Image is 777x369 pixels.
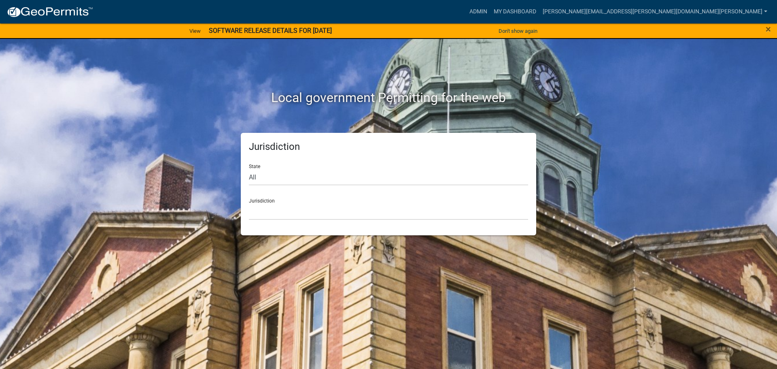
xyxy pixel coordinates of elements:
button: Close [766,24,771,34]
a: Admin [466,4,490,19]
h2: Local government Permitting for the web [164,90,613,105]
strong: SOFTWARE RELEASE DETAILS FOR [DATE] [209,27,332,34]
h5: Jurisdiction [249,141,528,153]
a: My Dashboard [490,4,539,19]
a: [PERSON_NAME][EMAIL_ADDRESS][PERSON_NAME][DOMAIN_NAME][PERSON_NAME] [539,4,771,19]
span: × [766,23,771,35]
button: Don't show again [495,24,541,38]
a: View [186,24,204,38]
